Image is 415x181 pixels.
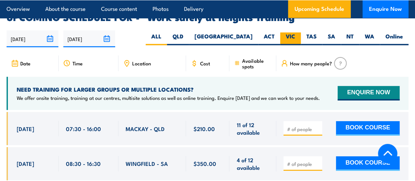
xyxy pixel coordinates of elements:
span: 11 of 12 available [237,121,269,136]
label: ALL [146,33,167,45]
label: VIC [280,33,301,45]
label: WA [359,33,380,45]
label: NT [341,33,359,45]
label: TAS [301,33,322,45]
button: BOOK COURSE [336,121,400,136]
h4: NEED TRAINING FOR LARGER GROUPS OR MULTIPLE LOCATIONS? [17,86,320,93]
button: ENQUIRE NOW [338,86,400,101]
span: $350.00 [193,160,216,167]
span: [DATE] [17,160,34,167]
label: [GEOGRAPHIC_DATA] [189,33,258,45]
span: Time [73,60,83,66]
span: 07:30 - 16:00 [66,125,101,132]
span: Date [20,60,31,66]
h2: UPCOMING SCHEDULE FOR - "Work safely at heights Training" [7,12,408,21]
label: Online [380,33,408,45]
span: Cost [200,60,210,66]
span: How many people? [290,60,332,66]
span: 08:30 - 16:30 [66,160,101,167]
span: WINGFIELD - SA [126,160,168,167]
span: 4 of 12 available [237,156,269,171]
span: Location [132,60,151,66]
input: # of people [287,161,320,167]
p: We offer onsite training, training at our centres, multisite solutions as well as online training... [17,95,320,101]
label: QLD [167,33,189,45]
span: MACKAY - QLD [126,125,165,132]
label: ACT [258,33,280,45]
label: SA [322,33,341,45]
span: $210.00 [193,125,215,132]
input: # of people [287,126,320,132]
span: Available spots [242,58,272,69]
input: To date [63,31,115,47]
span: [DATE] [17,125,34,132]
button: BOOK COURSE [336,156,400,171]
input: From date [7,31,58,47]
